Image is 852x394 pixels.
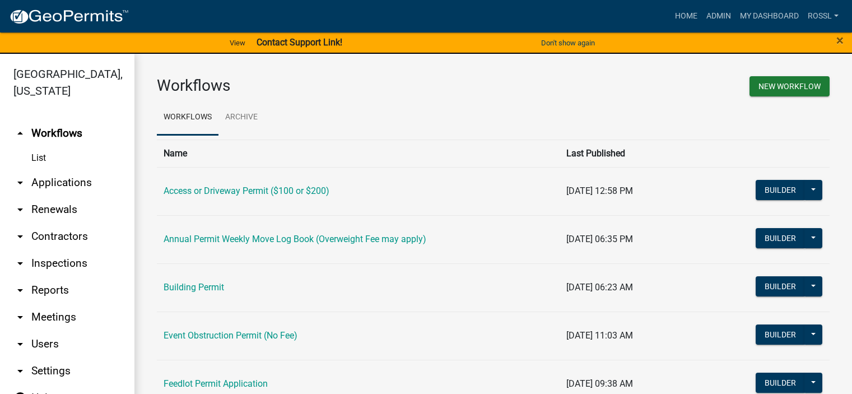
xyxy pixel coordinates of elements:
a: My Dashboard [735,6,803,27]
a: Building Permit [164,282,224,293]
button: New Workflow [749,76,830,96]
h3: Workflows [157,76,485,95]
th: Last Published [560,140,732,167]
button: Builder [756,276,805,296]
button: Builder [756,180,805,200]
span: [DATE] 09:38 AM [566,378,633,389]
i: arrow_drop_down [13,230,27,243]
strong: Contact Support Link! [257,37,342,48]
a: Feedlot Permit Application [164,378,268,389]
i: arrow_drop_down [13,310,27,324]
a: Archive [218,100,264,136]
i: arrow_drop_down [13,203,27,216]
button: Close [836,34,844,47]
i: arrow_drop_down [13,257,27,270]
a: Access or Driveway Permit ($100 or $200) [164,186,329,196]
i: arrow_drop_up [13,127,27,140]
a: Annual Permit Weekly Move Log Book (Overweight Fee may apply) [164,234,426,244]
span: [DATE] 12:58 PM [566,186,633,196]
a: Workflows [157,100,218,136]
a: Admin [702,6,735,27]
span: × [836,33,844,48]
button: Builder [756,325,805,345]
a: Event Obstruction Permit (No Fee) [164,330,297,341]
button: Don't show again [537,34,599,52]
a: Home [671,6,702,27]
button: Builder [756,373,805,393]
span: [DATE] 11:03 AM [566,330,633,341]
i: arrow_drop_down [13,176,27,189]
span: [DATE] 06:35 PM [566,234,633,244]
a: View [225,34,250,52]
button: Builder [756,228,805,248]
th: Name [157,140,560,167]
i: arrow_drop_down [13,284,27,297]
i: arrow_drop_down [13,337,27,351]
a: RossL [803,6,843,27]
i: arrow_drop_down [13,364,27,378]
span: [DATE] 06:23 AM [566,282,633,293]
